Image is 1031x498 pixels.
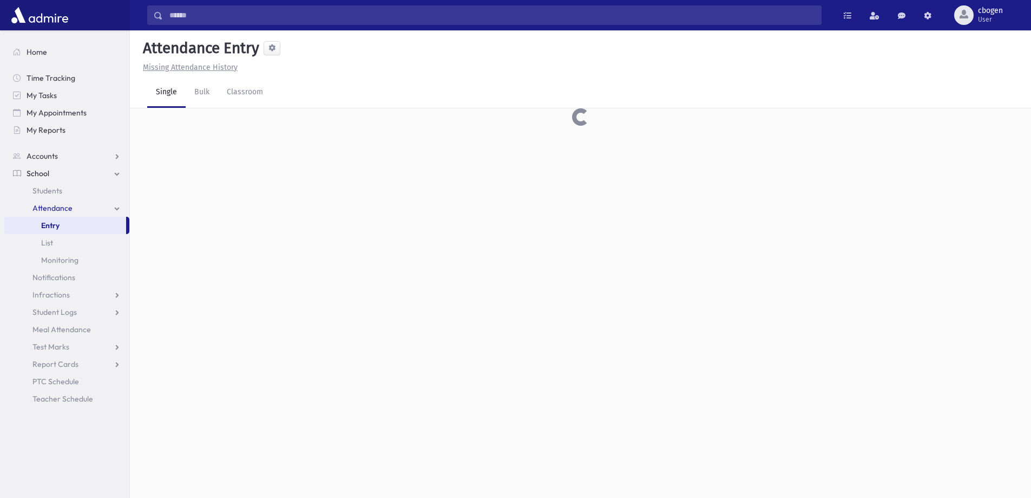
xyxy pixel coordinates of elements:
[32,186,62,196] span: Students
[32,273,75,282] span: Notifications
[4,286,129,303] a: Infractions
[4,373,129,390] a: PTC Schedule
[41,221,60,230] span: Entry
[147,77,186,108] a: Single
[4,355,129,373] a: Report Cards
[27,90,57,100] span: My Tasks
[4,182,129,199] a: Students
[4,217,126,234] a: Entry
[139,39,259,57] h5: Attendance Entry
[4,251,129,269] a: Monitoring
[4,43,129,61] a: Home
[978,7,1003,15] span: cbogen
[27,125,65,135] span: My Reports
[27,108,87,118] span: My Appointments
[4,69,129,87] a: Time Tracking
[143,63,238,72] u: Missing Attendance History
[32,342,69,352] span: Test Marks
[139,63,238,72] a: Missing Attendance History
[27,169,49,178] span: School
[978,15,1003,24] span: User
[32,377,79,386] span: PTC Schedule
[186,77,218,108] a: Bulk
[27,73,75,83] span: Time Tracking
[32,359,78,369] span: Report Cards
[27,47,47,57] span: Home
[4,104,129,121] a: My Appointments
[163,5,821,25] input: Search
[4,338,129,355] a: Test Marks
[32,325,91,334] span: Meal Attendance
[4,269,129,286] a: Notifications
[4,199,129,217] a: Attendance
[4,303,129,321] a: Student Logs
[32,307,77,317] span: Student Logs
[4,165,129,182] a: School
[218,77,272,108] a: Classroom
[4,390,129,408] a: Teacher Schedule
[32,394,93,404] span: Teacher Schedule
[4,87,129,104] a: My Tasks
[9,4,71,26] img: AdmirePro
[41,255,78,265] span: Monitoring
[4,321,129,338] a: Meal Attendance
[41,238,53,248] span: List
[4,147,129,165] a: Accounts
[32,290,70,300] span: Infractions
[4,121,129,139] a: My Reports
[32,203,73,213] span: Attendance
[4,234,129,251] a: List
[27,151,58,161] span: Accounts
